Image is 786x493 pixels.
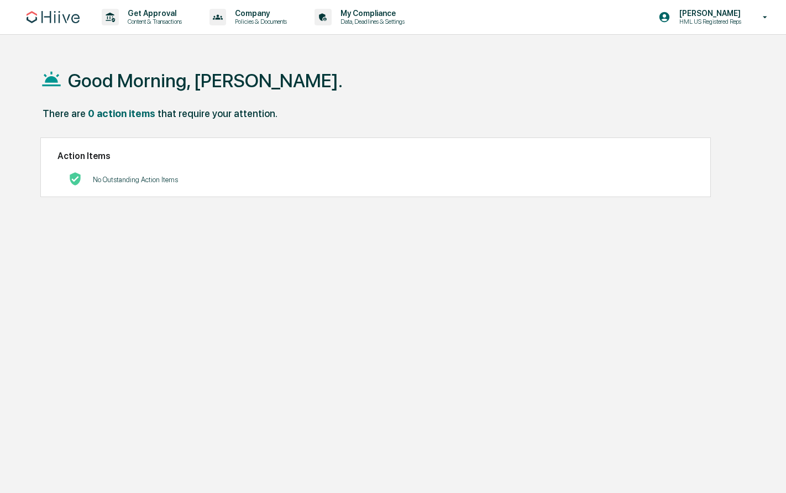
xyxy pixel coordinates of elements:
h2: Action Items [57,151,694,161]
img: No Actions logo [69,172,82,185]
p: Policies & Documents [226,18,292,25]
p: [PERSON_NAME] [670,9,747,18]
div: There are [43,108,86,119]
h1: Good Morning, [PERSON_NAME]. [68,70,343,92]
p: HML US Registered Reps [670,18,747,25]
p: Get Approval [119,9,187,18]
div: 0 action items [88,108,155,119]
p: Company [226,9,292,18]
p: Content & Transactions [119,18,187,25]
p: Data, Deadlines & Settings [332,18,410,25]
p: My Compliance [332,9,410,18]
img: logo [27,11,80,23]
p: No Outstanding Action Items [93,176,178,184]
div: that require your attention. [158,108,277,119]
